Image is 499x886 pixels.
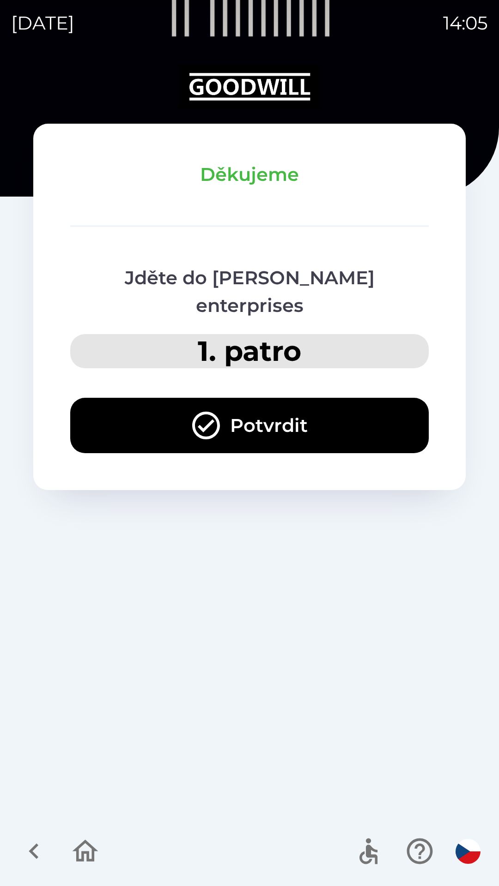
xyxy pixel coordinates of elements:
p: [DATE] [11,9,74,37]
p: 1. patro [198,334,301,368]
img: Logo [33,65,466,109]
button: Potvrdit [70,398,429,453]
p: 14:05 [443,9,488,37]
p: Jděte do [PERSON_NAME] enterprises [70,264,429,319]
img: cs flag [456,839,481,864]
p: Děkujeme [70,161,429,188]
